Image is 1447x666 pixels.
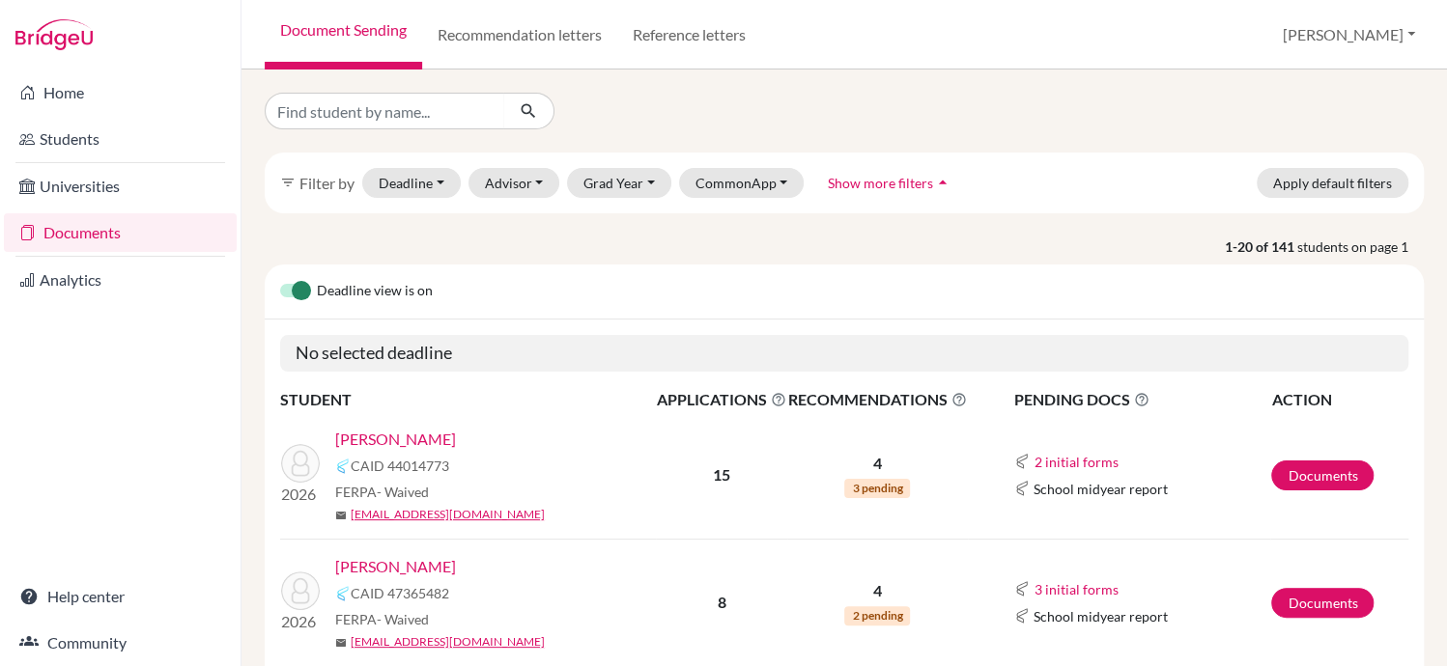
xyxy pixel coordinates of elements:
span: FERPA [335,482,429,502]
b: 8 [717,593,725,611]
span: RECOMMENDATIONS [788,388,967,411]
img: Bridge-U [15,19,93,50]
span: Filter by [299,174,355,192]
button: Advisor [468,168,560,198]
a: Analytics [4,261,237,299]
span: 3 pending [844,479,910,498]
button: 3 initial forms [1034,578,1120,600]
p: 2026 [281,483,320,506]
img: Common App logo [1014,454,1030,469]
a: Help center [4,577,237,616]
h5: No selected deadline [280,335,1408,372]
p: 4 [788,579,967,602]
button: [PERSON_NAME] [1274,16,1424,53]
i: arrow_drop_up [933,173,952,192]
span: mail [335,510,347,521]
p: 2026 [281,610,320,633]
span: - Waived [377,484,429,500]
a: Universities [4,167,237,206]
th: ACTION [1270,387,1408,412]
span: mail [335,637,347,649]
span: APPLICATIONS [657,388,786,411]
span: 2 pending [844,606,910,625]
a: Community [4,624,237,662]
span: Deadline view is on [317,280,433,303]
button: CommonApp [679,168,805,198]
img: Common App logo [1014,608,1030,624]
a: Home [4,73,237,112]
span: Show more filters [828,175,933,191]
a: [PERSON_NAME] [335,428,456,451]
img: Common App logo [335,586,351,601]
img: Common App logo [1014,581,1030,597]
a: [PERSON_NAME] [335,555,456,578]
strong: 1-20 of 141 [1225,236,1297,257]
button: 2 initial forms [1034,451,1120,473]
a: Documents [4,213,237,252]
span: - Waived [377,611,429,627]
a: [EMAIL_ADDRESS][DOMAIN_NAME] [351,506,545,523]
img: Brown, Kate [281,571,320,610]
a: [EMAIL_ADDRESS][DOMAIN_NAME] [351,633,545,651]
p: 4 [788,452,967,475]
b: 15 [713,465,730,484]
span: CAID 47365482 [351,583,449,603]
button: Deadline [362,168,461,198]
img: Common App logo [335,458,351,474]
button: Apply default filters [1257,168,1408,198]
input: Find student by name... [265,93,504,129]
i: filter_list [280,175,296,190]
button: Grad Year [567,168,671,198]
a: Students [4,120,237,158]
span: students on page 1 [1297,236,1424,257]
span: PENDING DOCS [1014,388,1269,411]
span: School midyear report [1034,606,1168,626]
th: STUDENT [280,387,656,412]
button: Show more filtersarrow_drop_up [811,168,969,198]
span: CAID 44014773 [351,456,449,476]
span: School midyear report [1034,479,1168,499]
img: Common App logo [1014,481,1030,496]
span: FERPA [335,609,429,629]
a: Documents [1271,460,1374,490]
a: Documents [1271,588,1374,618]
img: Kawakami, Rick [281,444,320,483]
